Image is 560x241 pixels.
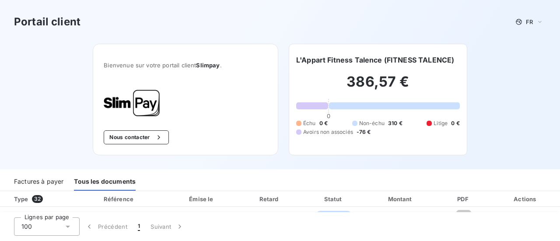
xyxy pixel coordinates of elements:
[303,128,353,136] span: Avoirs non associés
[357,128,371,136] span: -76 €
[138,222,140,231] span: 1
[327,112,330,119] span: 0
[367,195,434,203] div: Montant
[493,195,558,203] div: Actions
[196,62,220,69] span: Slimpay
[80,217,133,236] button: Précédent
[104,90,160,116] img: Company logo
[319,119,328,127] span: 0 €
[303,119,316,127] span: Échu
[104,130,168,144] button: Nous contacter
[526,18,533,25] span: FR
[304,195,364,203] div: Statut
[14,172,63,191] div: Factures à payer
[434,119,448,127] span: Litige
[359,119,385,127] span: Non-échu
[315,211,353,224] span: non-échue
[388,119,402,127] span: 310 €
[239,195,301,203] div: Retard
[168,195,235,203] div: Émise le
[9,195,70,203] div: Type
[438,195,490,203] div: PDF
[32,195,43,203] span: 32
[145,217,189,236] button: Suivant
[296,55,454,65] h6: L'Appart Fitness Talence (FITNESS TALENCE)
[21,222,32,231] span: 100
[451,119,459,127] span: 0 €
[133,217,145,236] button: 1
[104,62,267,69] span: Bienvenue sur votre portail client .
[104,196,133,203] div: Référence
[14,14,80,30] h3: Portail client
[74,172,136,191] div: Tous les documents
[296,73,460,99] h2: 386,57 €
